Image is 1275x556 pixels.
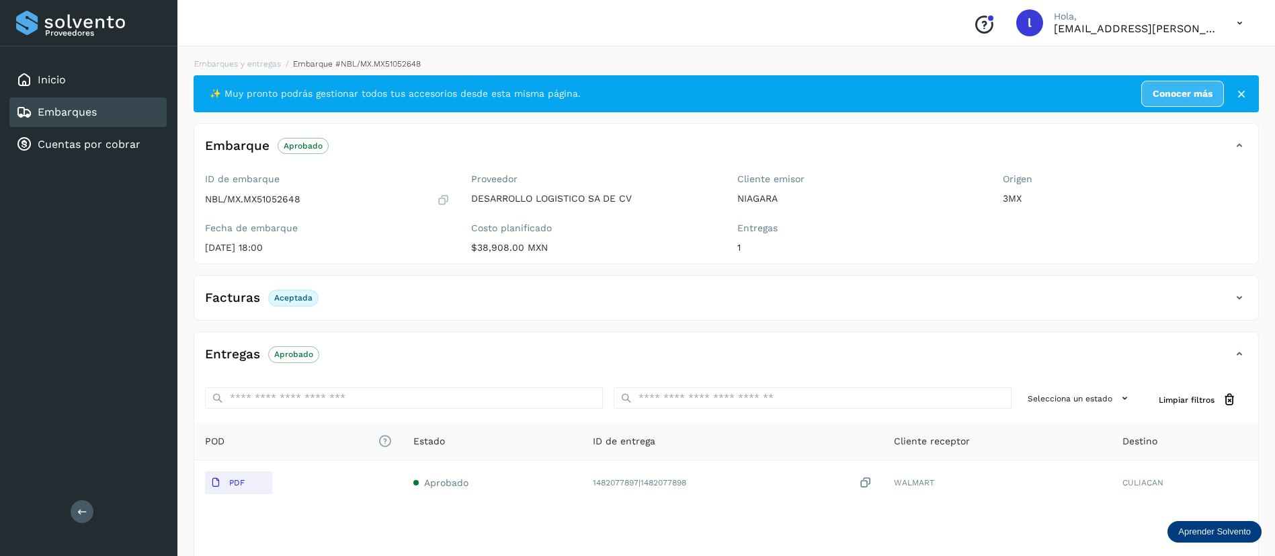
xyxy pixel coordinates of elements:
[205,471,272,494] button: PDF
[1054,11,1215,22] p: Hola,
[194,343,1258,376] div: EntregasAprobado
[737,223,982,234] label: Entregas
[1003,173,1247,185] label: Origen
[38,138,140,151] a: Cuentas por cobrar
[593,434,655,448] span: ID de entrega
[205,347,260,362] h4: Entregas
[471,223,716,234] label: Costo planificado
[210,87,581,101] span: ✨ Muy pronto podrás gestionar todos tus accesorios desde esta misma página.
[883,461,1112,505] td: WALMART
[1122,434,1157,448] span: Destino
[205,138,270,154] h4: Embarque
[1141,81,1224,107] a: Conocer más
[1022,387,1137,409] button: Selecciona un estado
[274,350,313,359] p: Aprobado
[194,58,1259,70] nav: breadcrumb
[38,73,66,86] a: Inicio
[1003,193,1247,204] p: 3MX
[1112,461,1258,505] td: CULIACAN
[205,173,450,185] label: ID de embarque
[894,434,970,448] span: Cliente receptor
[194,59,281,69] a: Embarques y entregas
[45,28,161,38] p: Proveedores
[205,434,392,448] span: POD
[205,223,450,234] label: Fecha de embarque
[593,476,872,490] div: 1482077897|1482077898
[737,173,982,185] label: Cliente emisor
[9,130,167,159] div: Cuentas por cobrar
[424,477,468,488] span: Aprobado
[1178,526,1251,537] p: Aprender Solvento
[471,242,716,253] p: $38,908.00 MXN
[471,173,716,185] label: Proveedor
[205,242,450,253] p: [DATE] 18:00
[229,478,245,487] p: PDF
[1159,394,1215,406] span: Limpiar filtros
[1167,521,1262,543] div: Aprender Solvento
[9,65,167,95] div: Inicio
[1054,22,1215,35] p: lauraamalia.castillo@xpertal.com
[737,242,982,253] p: 1
[737,193,982,204] p: NIAGARA
[205,290,260,306] h4: Facturas
[274,293,313,303] p: Aceptada
[293,59,421,69] span: Embarque #NBL/MX.MX51052648
[205,194,300,205] p: NBL/MX.MX51052648
[9,97,167,127] div: Embarques
[38,106,97,118] a: Embarques
[194,286,1258,320] div: FacturasAceptada
[1148,387,1247,412] button: Limpiar filtros
[194,134,1258,168] div: EmbarqueAprobado
[471,193,716,204] p: DESARROLLO LOGISTICO SA DE CV
[413,434,445,448] span: Estado
[284,141,323,151] p: Aprobado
